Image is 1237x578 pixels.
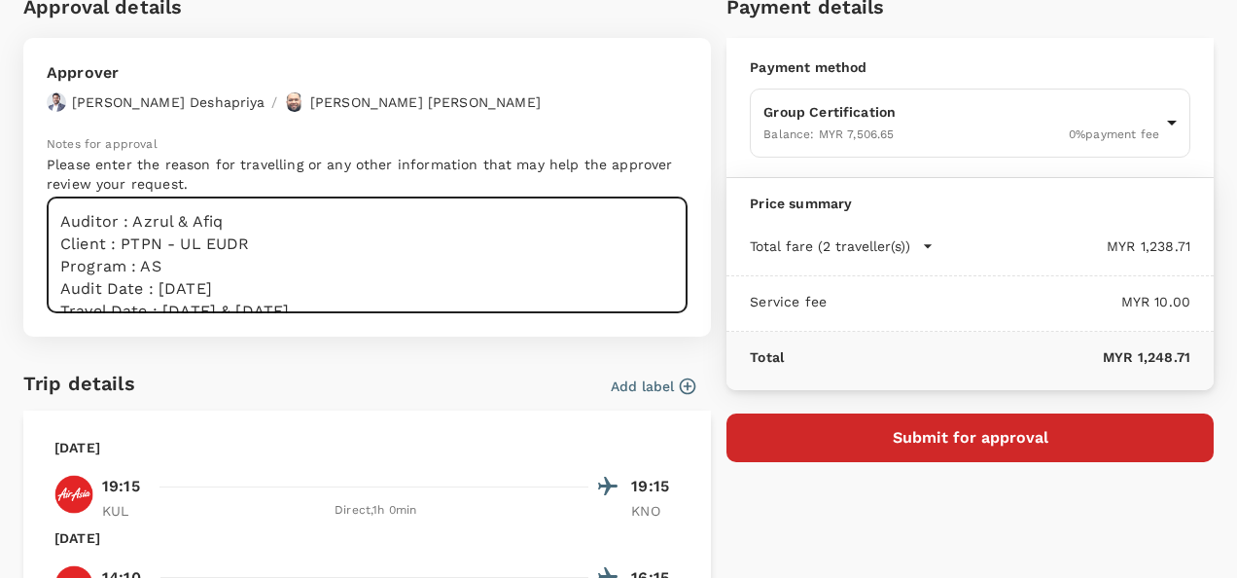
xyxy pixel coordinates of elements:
p: Price summary [750,194,1190,213]
p: MYR 1,238.71 [934,236,1190,256]
p: / [271,92,277,112]
p: KUL [102,501,151,521]
div: Direct , 1h 0min [162,501,588,521]
p: Service fee [750,292,827,311]
p: MYR 10.00 [827,292,1190,311]
p: MYR 1,248.71 [784,347,1190,367]
img: avatar-67b4218f54620.jpeg [285,92,304,112]
button: Add label [611,377,695,396]
p: Please enter the reason for travelling or any other information that may help the approver review... [47,155,688,194]
p: 19:15 [102,475,140,498]
button: Total fare (2 traveller(s)) [750,236,934,256]
p: [DATE] [54,438,100,457]
p: Approver [47,61,541,85]
p: Total fare (2 traveller(s)) [750,236,910,256]
img: avatar-67a5bcb800f47.png [47,92,66,112]
span: Balance : MYR 7,506.65 [763,127,894,141]
p: 19:15 [631,475,680,498]
p: [PERSON_NAME] Deshapriya [72,92,265,112]
p: Notes for approval [47,135,688,155]
button: Submit for approval [726,414,1214,462]
span: 0 % payment fee [1069,127,1159,141]
p: [PERSON_NAME] [PERSON_NAME] [310,92,541,112]
p: Payment method [750,57,1190,77]
p: Group Certification [763,102,1159,122]
p: [DATE] [54,528,100,548]
p: Total [750,347,784,367]
h6: Trip details [23,368,135,399]
p: KNO [631,501,680,521]
div: Group CertificationBalance: MYR 7,506.650%payment fee [750,89,1190,158]
img: AK [54,475,93,514]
